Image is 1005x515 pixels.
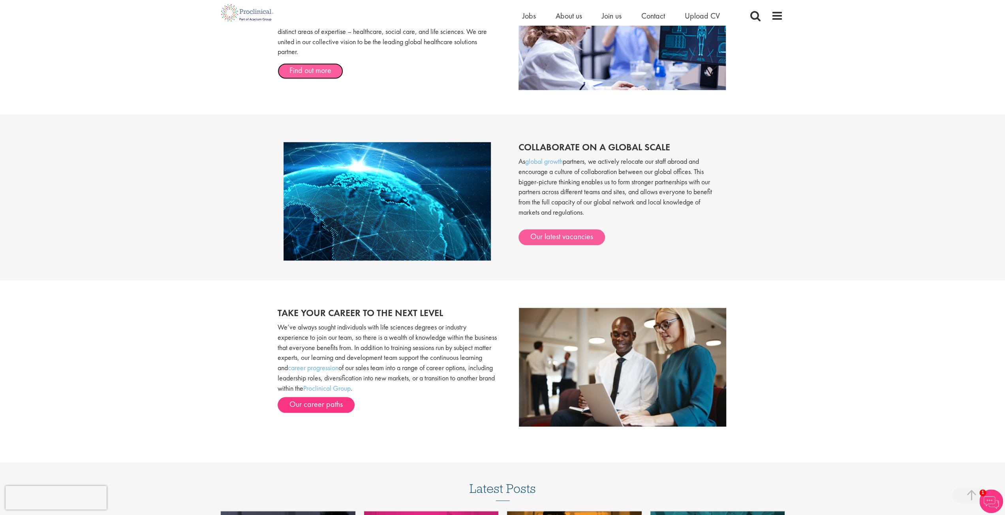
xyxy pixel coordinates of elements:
[602,11,622,21] a: Join us
[288,363,338,372] a: career progression
[6,486,107,509] iframe: reCAPTCHA
[641,11,665,21] a: Contact
[525,157,563,166] a: global growth
[518,156,722,225] p: As partners, we actively relocate our staff abroad and encourage a culture of collaboration betwe...
[979,489,1003,513] img: Chatbot
[685,11,720,21] a: Upload CV
[518,229,605,245] a: Our latest vacancies
[278,322,497,393] p: We’ve always sought individuals with life sciences degrees or industry experience to join our tea...
[278,308,497,318] h2: Take your career to the next level
[278,397,355,413] a: Our career paths
[979,489,986,496] span: 1
[303,384,351,393] a: Proclinical Group
[522,11,536,21] a: Jobs
[556,11,582,21] a: About us
[278,63,343,79] a: Find out more
[518,142,722,152] h2: Collaborate on a global scale
[470,482,536,501] h3: Latest Posts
